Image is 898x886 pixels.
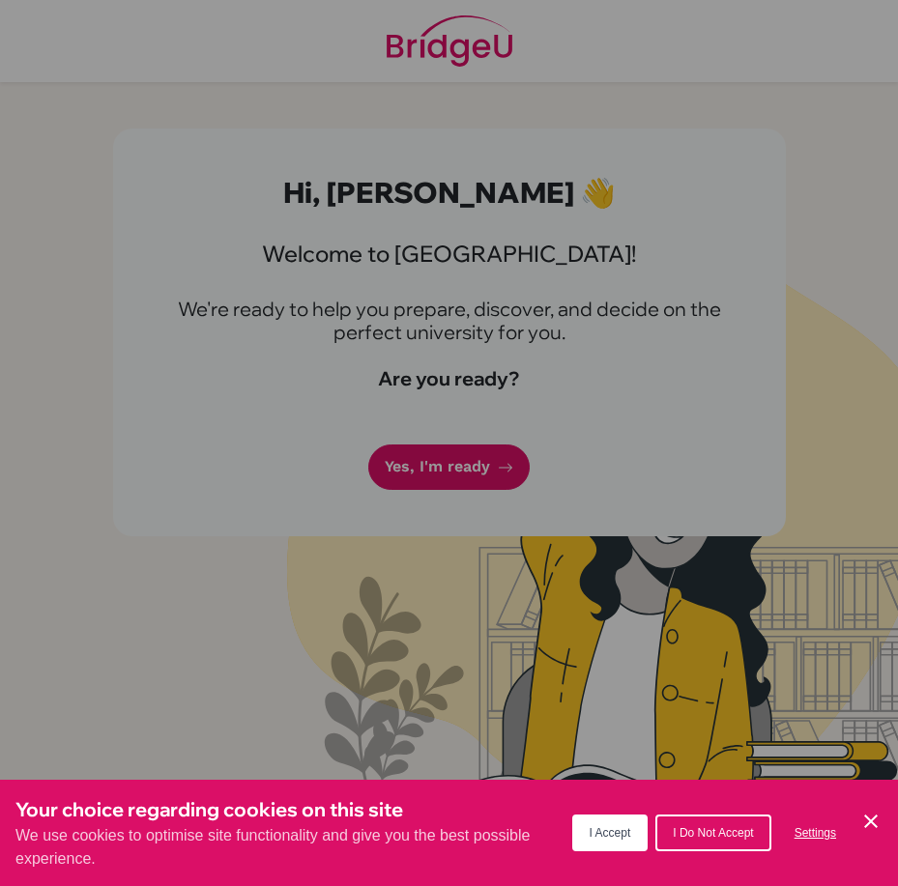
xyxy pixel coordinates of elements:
[15,824,572,871] p: We use cookies to optimise site functionality and give you the best possible experience.
[15,795,572,824] h3: Your choice regarding cookies on this site
[859,810,883,833] button: Save and close
[779,816,852,849] button: Settings
[655,815,770,851] button: I Do Not Accept
[590,826,631,840] span: I Accept
[673,826,753,840] span: I Do Not Accept
[572,815,649,851] button: I Accept
[795,826,836,840] span: Settings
